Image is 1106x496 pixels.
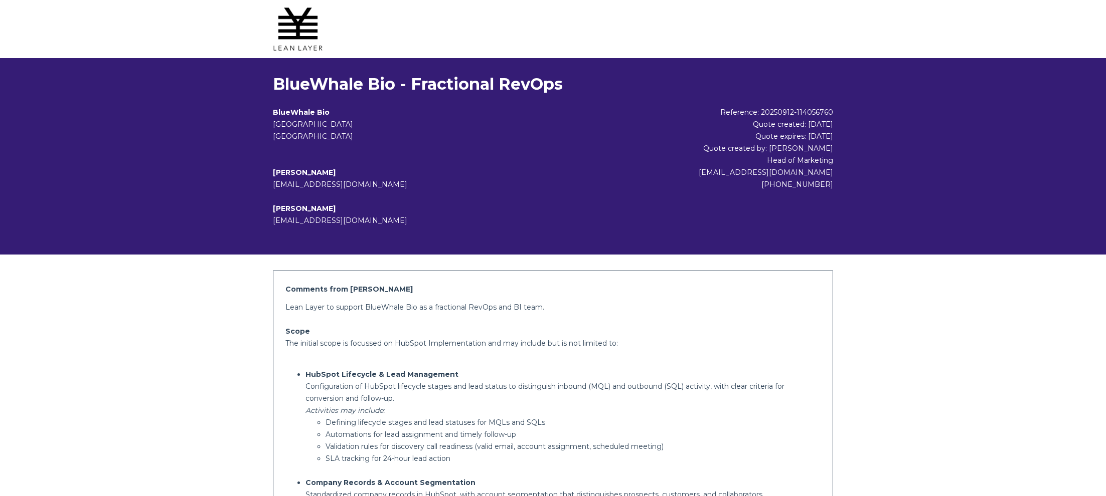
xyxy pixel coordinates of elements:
[699,144,833,189] span: Quote created by: [PERSON_NAME] Head of Marketing [EMAIL_ADDRESS][DOMAIN_NAME] [PHONE_NUMBER]
[273,180,407,189] span: [EMAIL_ADDRESS][DOMAIN_NAME]
[285,301,821,313] p: Lean Layer to support BlueWhale Bio as a fractional RevOps and BI team.
[305,478,476,487] strong: Company Records & Account Segmentation
[581,106,833,118] div: Reference: 20250912-114056760
[273,118,581,142] address: [GEOGRAPHIC_DATA] [GEOGRAPHIC_DATA]
[305,370,458,379] strong: HubSpot Lifecycle & Lead Management
[326,452,821,464] p: SLA tracking for 24-hour lead action
[326,440,821,452] p: Validation rules for discovery call readiness (valid email, account assignment, scheduled meeting)
[273,216,407,225] span: [EMAIL_ADDRESS][DOMAIN_NAME]
[273,168,336,177] b: [PERSON_NAME]
[581,118,833,130] div: Quote created: [DATE]
[581,130,833,142] div: Quote expires: [DATE]
[273,204,336,213] b: [PERSON_NAME]
[326,428,821,440] p: Automations for lead assignment and timely follow-up
[273,4,323,54] img: Lean Layer
[273,108,330,117] b: BlueWhale Bio
[285,337,821,349] p: The initial scope is focussed on HubSpot Implementation and may include but is not limited to:
[285,283,821,295] h2: Comments from [PERSON_NAME]
[305,380,821,404] p: Configuration of HubSpot lifecycle stages and lead status to distinguish inbound (MQL) and outbou...
[285,327,310,336] strong: Scope
[305,406,385,415] em: Activities may include:
[273,74,833,94] h1: BlueWhale Bio - Fractional RevOps
[326,416,821,428] p: Defining lifecycle stages and lead statuses for MQLs and SQLs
